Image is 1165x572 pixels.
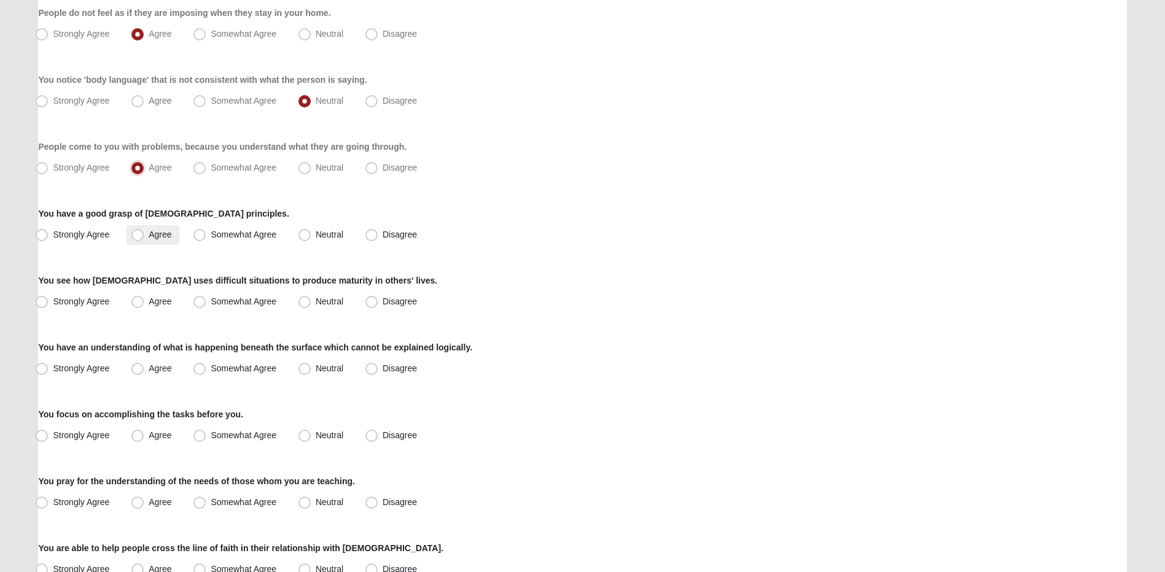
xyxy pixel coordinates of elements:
[38,341,472,354] label: You have an understanding of what is happening beneath the surface which cannot be explained logi...
[383,96,417,106] span: Disagree
[211,430,276,440] span: Somewhat Agree
[38,475,354,487] label: You pray for the understanding of the needs of those whom you are teaching.
[383,363,417,373] span: Disagree
[53,497,109,507] span: Strongly Agree
[53,230,109,239] span: Strongly Agree
[211,296,276,306] span: Somewhat Agree
[211,497,276,507] span: Somewhat Agree
[149,363,171,373] span: Agree
[53,363,109,373] span: Strongly Agree
[211,230,276,239] span: Somewhat Agree
[316,363,343,373] span: Neutral
[383,29,417,39] span: Disagree
[38,141,407,153] label: People come to you with problems, because you understand what they are going through.
[211,363,276,373] span: Somewhat Agree
[383,163,417,172] span: Disagree
[38,408,243,420] label: You focus on accomplishing the tasks before you.
[38,274,437,287] label: You see how [DEMOGRAPHIC_DATA] uses difficult situations to produce maturity in others' lives.
[211,29,276,39] span: Somewhat Agree
[383,430,417,440] span: Disagree
[316,497,343,507] span: Neutral
[53,29,109,39] span: Strongly Agree
[53,96,109,106] span: Strongly Agree
[149,497,171,507] span: Agree
[38,542,443,554] label: You are able to help people cross the line of faith in their relationship with [DEMOGRAPHIC_DATA].
[316,96,343,106] span: Neutral
[53,163,109,172] span: Strongly Agree
[316,163,343,172] span: Neutral
[211,163,276,172] span: Somewhat Agree
[383,296,417,306] span: Disagree
[316,230,343,239] span: Neutral
[38,74,367,86] label: You notice 'body language' that is not consistent with what the person is saying.
[211,96,276,106] span: Somewhat Agree
[316,296,343,306] span: Neutral
[53,296,109,306] span: Strongly Agree
[149,163,171,172] span: Agree
[149,29,171,39] span: Agree
[383,497,417,507] span: Disagree
[38,207,289,220] label: You have a good grasp of [DEMOGRAPHIC_DATA] principles.
[383,230,417,239] span: Disagree
[149,96,171,106] span: Agree
[149,430,171,440] span: Agree
[38,7,330,19] label: People do not feel as if they are imposing when they stay in your home.
[149,230,171,239] span: Agree
[53,430,109,440] span: Strongly Agree
[316,29,343,39] span: Neutral
[316,430,343,440] span: Neutral
[149,296,171,306] span: Agree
